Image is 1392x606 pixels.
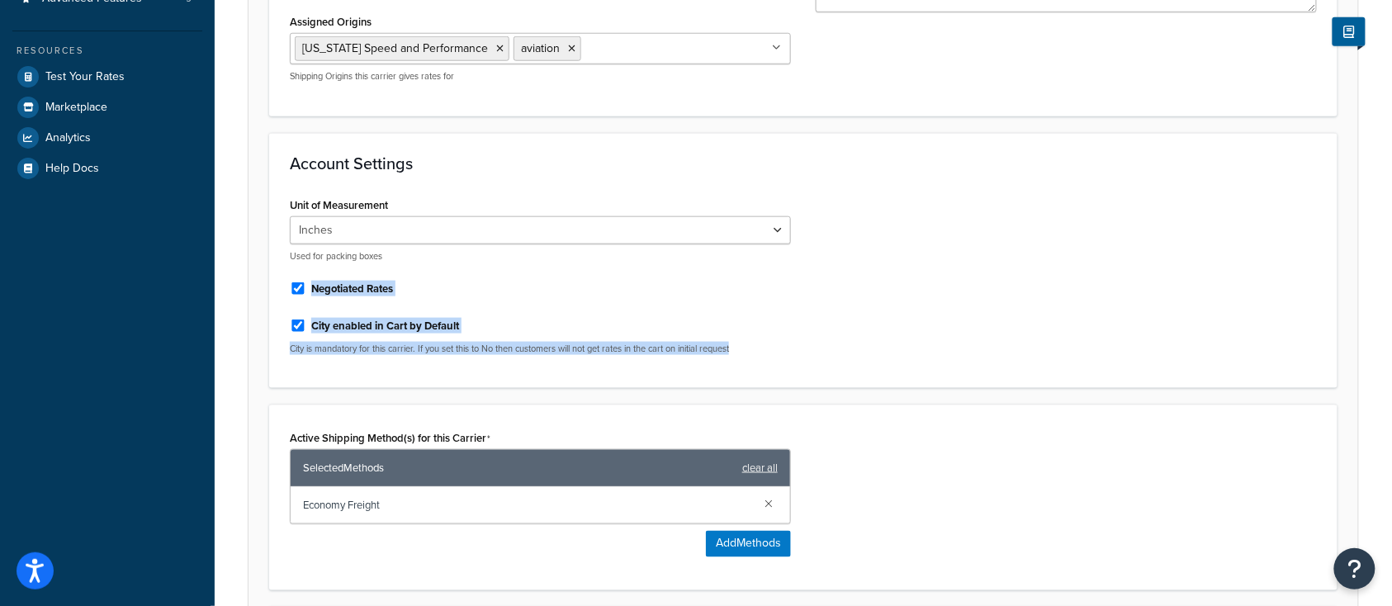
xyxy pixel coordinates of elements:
span: [US_STATE] Speed and Performance [302,40,488,57]
a: Help Docs [12,154,202,183]
a: Marketplace [12,92,202,122]
div: Resources [12,44,202,58]
button: Open Resource Center [1334,548,1375,589]
a: Test Your Rates [12,62,202,92]
p: City is mandatory for this carrier. If you set this to No then customers will not get rates in th... [290,343,791,355]
a: Analytics [12,123,202,153]
span: aviation [521,40,560,57]
label: Assigned Origins [290,16,372,28]
h3: Account Settings [290,154,1317,173]
button: Show Help Docs [1333,17,1366,46]
span: Selected Methods [303,457,734,480]
span: Test Your Rates [45,70,125,84]
button: AddMethods [706,531,791,557]
label: Unit of Measurement [290,199,388,211]
label: Negotiated Rates [311,282,393,296]
span: Economy Freight [303,494,751,517]
span: Help Docs [45,162,99,176]
label: City enabled in Cart by Default [311,319,459,334]
a: clear all [742,457,778,480]
span: Analytics [45,131,91,145]
span: Marketplace [45,101,107,115]
p: Shipping Origins this carrier gives rates for [290,70,791,83]
label: Active Shipping Method(s) for this Carrier [290,432,490,445]
p: Used for packing boxes [290,250,791,263]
